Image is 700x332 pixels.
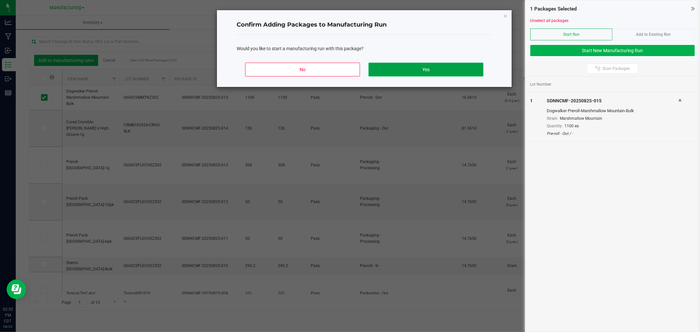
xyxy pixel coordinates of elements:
iframe: Resource center [7,280,26,299]
div: Would you like to start a manufacturing run with this package? [237,45,492,52]
h4: Confirm Adding Packages to Manufacturing Run [237,21,492,29]
button: No [245,63,360,76]
button: Close [503,12,508,20]
button: Yes [369,63,483,76]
